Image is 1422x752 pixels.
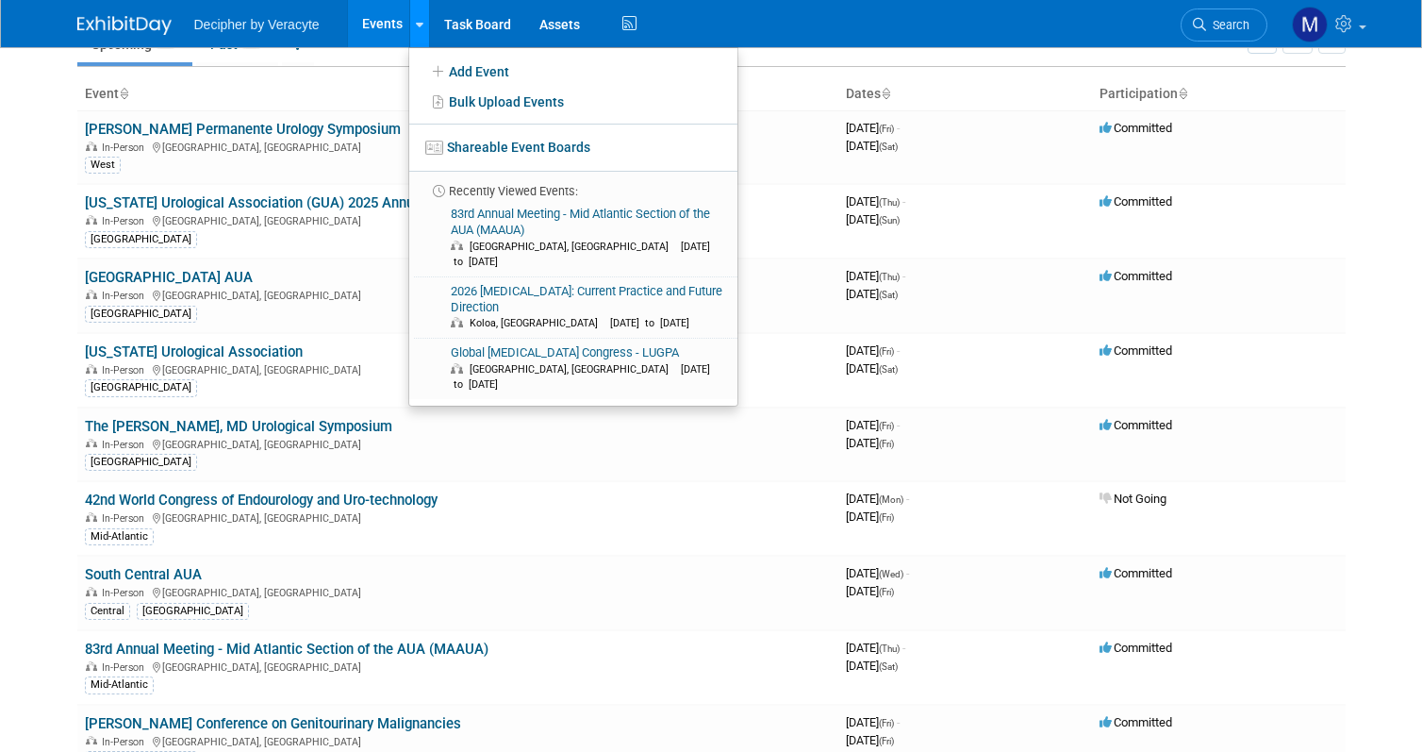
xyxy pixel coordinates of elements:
div: [GEOGRAPHIC_DATA], [GEOGRAPHIC_DATA] [85,287,831,302]
th: Dates [838,78,1092,110]
span: Not Going [1100,492,1166,506]
div: [GEOGRAPHIC_DATA], [GEOGRAPHIC_DATA] [85,659,831,674]
span: [DATE] [846,418,900,432]
span: [DATE] [846,139,898,153]
img: In-Person Event [86,290,97,299]
span: [DATE] [846,212,900,226]
a: Shareable Event Boards [409,130,737,164]
span: Committed [1100,269,1172,283]
span: (Fri) [879,718,894,728]
span: - [897,418,900,432]
img: Mark Brennan [1292,7,1328,42]
span: Committed [1100,418,1172,432]
span: In-Person [102,661,150,674]
span: [DATE] [846,510,894,524]
a: Add Event [409,55,737,87]
span: [DATE] [846,436,894,450]
span: [GEOGRAPHIC_DATA], [GEOGRAPHIC_DATA] [470,363,678,376]
span: [DATE] [846,492,909,506]
a: 83rd Annual Meeting - Mid Atlantic Section of the AUA (MAAUA) [GEOGRAPHIC_DATA], [GEOGRAPHIC_DATA... [415,200,730,276]
div: Mid-Atlantic [85,528,154,545]
span: In-Person [102,587,150,599]
span: In-Person [102,142,150,154]
th: Participation [1092,78,1346,110]
div: [GEOGRAPHIC_DATA], [GEOGRAPHIC_DATA] [85,212,831,227]
span: Decipher by Veracyte [194,17,320,32]
div: [GEOGRAPHIC_DATA], [GEOGRAPHIC_DATA] [85,139,831,154]
span: [DATE] [846,584,894,598]
span: In-Person [102,439,150,451]
img: In-Person Event [86,215,97,225]
img: In-Person Event [86,512,97,522]
span: (Sat) [879,290,898,300]
span: (Sat) [879,661,898,672]
a: Search [1181,8,1267,42]
span: (Fri) [879,512,894,523]
div: [GEOGRAPHIC_DATA], [GEOGRAPHIC_DATA] [85,584,831,599]
img: seventboard-3.png [425,141,443,155]
a: [PERSON_NAME] Conference on Genitourinary Malignancies [85,715,461,732]
span: - [897,343,900,358]
span: In-Person [102,736,150,748]
div: [GEOGRAPHIC_DATA], [GEOGRAPHIC_DATA] [85,361,831,376]
span: (Sat) [879,364,898,375]
span: (Fri) [879,421,894,431]
span: Committed [1100,641,1172,655]
span: - [897,715,900,729]
span: (Sun) [879,215,900,226]
span: Koloa, [GEOGRAPHIC_DATA] [470,317,607,329]
span: - [906,492,909,506]
span: In-Person [102,364,150,376]
span: - [902,269,905,283]
li: Recently Viewed Events: [409,171,737,200]
span: (Fri) [879,587,894,597]
span: Committed [1100,715,1172,729]
span: [DATE] to [DATE] [451,241,710,268]
img: In-Person Event [86,736,97,745]
a: Bulk Upload Events [409,87,737,117]
a: [PERSON_NAME] Permanente Urology Symposium [85,121,401,138]
span: (Fri) [879,736,894,746]
a: 2026 [MEDICAL_DATA]: Current Practice and Future Direction Koloa, [GEOGRAPHIC_DATA] [DATE] to [DATE] [415,277,730,339]
span: (Wed) [879,569,903,579]
div: [GEOGRAPHIC_DATA], [GEOGRAPHIC_DATA] [85,510,831,525]
span: [DATE] [846,715,900,729]
div: [GEOGRAPHIC_DATA] [85,231,197,248]
span: Committed [1100,194,1172,209]
img: In-Person Event [86,439,97,448]
span: [DATE] [846,287,898,301]
span: (Mon) [879,494,903,505]
span: [DATE] [846,269,905,283]
span: (Thu) [879,643,900,654]
span: In-Person [102,215,150,227]
div: [GEOGRAPHIC_DATA] [85,379,197,396]
div: [GEOGRAPHIC_DATA], [GEOGRAPHIC_DATA] [85,733,831,748]
img: In-Person Event [86,142,97,151]
th: Event [77,78,838,110]
span: (Thu) [879,197,900,208]
span: [DATE] [846,343,900,358]
span: - [902,641,905,655]
span: In-Person [102,290,150,302]
span: [DATE] [846,659,898,673]
span: Search [1206,18,1249,32]
div: Central [85,603,130,620]
span: (Thu) [879,272,900,282]
span: In-Person [102,512,150,525]
div: [GEOGRAPHIC_DATA] [85,454,197,471]
span: [DATE] [846,733,894,747]
span: [DATE] [846,361,898,376]
img: In-Person Event [86,587,97,596]
a: Sort by Event Name [119,86,128,101]
img: In-Person Event [86,661,97,671]
span: Committed [1100,121,1172,135]
div: West [85,157,121,174]
div: Mid-Atlantic [85,677,154,694]
div: [GEOGRAPHIC_DATA] [137,603,249,620]
a: 42nd World Congress of Endourology and Uro-technology [85,492,438,509]
span: - [897,121,900,135]
span: [DATE] to [DATE] [610,317,699,329]
img: In-Person Event [86,364,97,374]
span: (Fri) [879,124,894,134]
a: The [PERSON_NAME], MD Urological Symposium [85,418,392,435]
